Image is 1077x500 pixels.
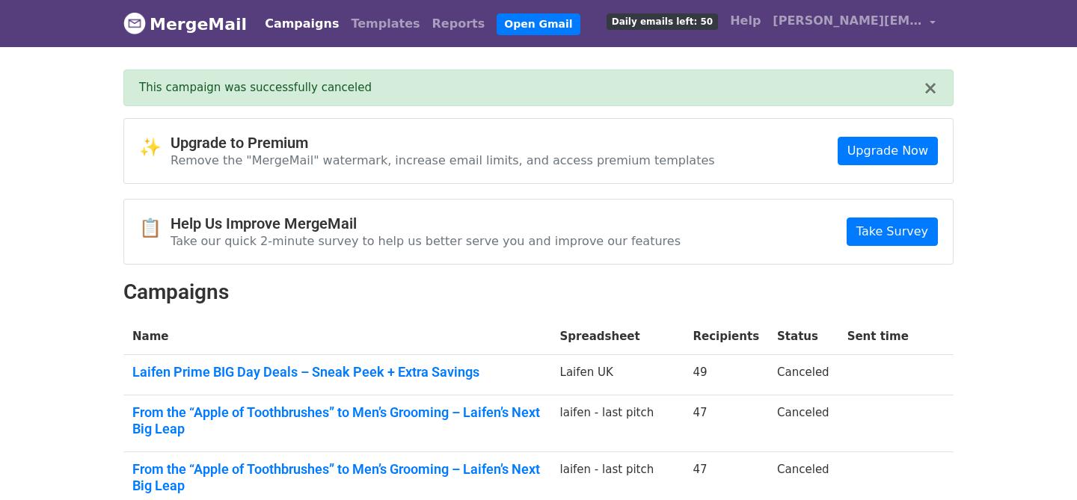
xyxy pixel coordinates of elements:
[123,8,247,40] a: MergeMail
[684,319,768,354] th: Recipients
[426,9,491,39] a: Reports
[123,319,551,354] th: Name
[768,395,838,452] td: Canceled
[838,319,936,354] th: Sent time
[601,6,724,36] a: Daily emails left: 50
[838,137,938,165] a: Upgrade Now
[768,354,838,395] td: Canceled
[139,217,171,239] span: 📋
[171,233,681,249] p: Take our quick 2-minute survey to help us better serve you and improve our features
[551,395,684,452] td: laifen - last pitch
[551,354,684,395] td: Laifen UK
[497,13,580,35] a: Open Gmail
[132,461,542,493] a: From the “Apple of Toothbrushes” to Men’s Grooming – Laifen’s Next Big Leap
[259,9,345,39] a: Campaigns
[139,79,923,96] div: This campaign was successfully canceled
[607,13,718,30] span: Daily emails left: 50
[1002,428,1077,500] iframe: Chat Widget
[551,319,684,354] th: Spreadsheet
[847,217,938,246] a: Take Survey
[768,319,838,354] th: Status
[132,404,542,436] a: From the “Apple of Toothbrushes” to Men’s Grooming – Laifen’s Next Big Leap
[171,214,681,232] h4: Help Us Improve MergeMail
[724,6,767,36] a: Help
[684,354,768,395] td: 49
[684,395,768,452] td: 47
[345,9,426,39] a: Templates
[767,6,942,41] a: [PERSON_NAME][EMAIL_ADDRESS][DOMAIN_NAME]
[123,12,146,34] img: MergeMail logo
[132,364,542,380] a: Laifen Prime BIG Day Deals – Sneak Peek + Extra Savings
[923,79,938,97] button: ×
[123,280,954,305] h2: Campaigns
[773,12,922,30] span: [PERSON_NAME][EMAIL_ADDRESS][DOMAIN_NAME]
[171,152,715,168] p: Remove the "MergeMail" watermark, increase email limits, and access premium templates
[171,134,715,152] h4: Upgrade to Premium
[139,137,171,158] span: ✨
